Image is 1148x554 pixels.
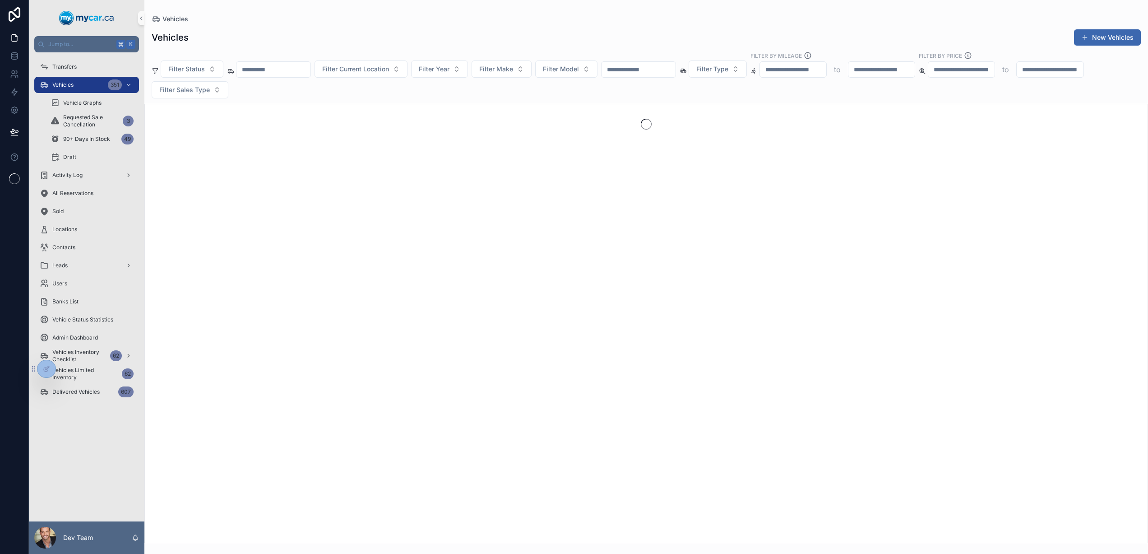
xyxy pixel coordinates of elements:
span: Vehicles Inventory Checklist [52,349,106,363]
p: Dev Team [63,533,93,542]
span: Filter Year [419,65,449,74]
a: Vehicles [152,14,188,23]
a: Banks List [34,293,139,310]
span: Filter Model [543,65,579,74]
div: 62 [110,350,122,361]
span: Leads [52,262,68,269]
a: Transfers [34,59,139,75]
a: Leads [34,257,139,274]
span: Vehicle Status Statistics [52,316,113,323]
label: Filter By Mileage [750,51,802,60]
span: All Reservations [52,190,93,197]
a: Contacts [34,239,139,256]
a: Vehicles Limited Inventory62 [34,366,139,382]
span: Requested Sale Cancellation [63,114,119,128]
span: Filter Type [696,65,728,74]
span: Filter Current Location [322,65,389,74]
button: Select Button [161,61,223,78]
div: 3 [123,116,134,126]
a: Admin Dashboard [34,330,139,346]
span: 90+ Days In Stock [63,135,110,143]
div: 351 [108,79,122,90]
div: scrollable content [29,52,144,412]
img: App logo [59,11,114,25]
span: Filter Make [479,65,513,74]
a: Vehicles351 [34,77,139,93]
a: Sold [34,203,139,219]
h1: Vehicles [152,31,189,44]
button: New Vehicles [1074,29,1141,46]
a: Activity Log [34,167,139,183]
a: Vehicle Graphs [45,95,139,111]
div: 49 [121,134,134,144]
label: FILTER BY PRICE [919,51,962,60]
span: Draft [63,154,76,161]
a: Requested Sale Cancellation3 [45,113,139,129]
a: Delivered Vehicles607 [34,384,139,400]
span: Banks List [52,298,79,305]
span: Activity Log [52,172,83,179]
span: Admin Dashboard [52,334,98,341]
span: Vehicles Limited Inventory [52,367,118,381]
p: to [834,64,841,75]
a: Locations [34,221,139,237]
span: Contacts [52,244,75,251]
a: All Reservations [34,185,139,201]
span: Vehicles [162,14,188,23]
div: 607 [118,386,134,397]
span: Delivered Vehicles [52,388,100,396]
button: Select Button [689,61,747,78]
p: to [1002,64,1009,75]
a: Vehicles Inventory Checklist62 [34,348,139,364]
a: 90+ Days In Stock49 [45,131,139,147]
span: K [127,41,134,48]
a: Vehicle Status Statistics [34,312,139,328]
button: Select Button [315,61,407,78]
button: Select Button [535,61,597,78]
span: Jump to... [48,41,113,48]
button: Select Button [152,81,228,98]
span: Users [52,280,67,287]
span: Vehicle Graphs [63,99,102,107]
span: Filter Sales Type [159,85,210,94]
span: Sold [52,208,64,215]
button: Select Button [472,61,532,78]
div: 62 [122,368,134,379]
span: Vehicles [52,81,74,88]
button: Jump to...K [34,36,139,52]
span: Filter Status [168,65,205,74]
span: Transfers [52,63,77,70]
a: Users [34,275,139,292]
button: Select Button [411,61,468,78]
a: Draft [45,149,139,165]
span: Locations [52,226,77,233]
